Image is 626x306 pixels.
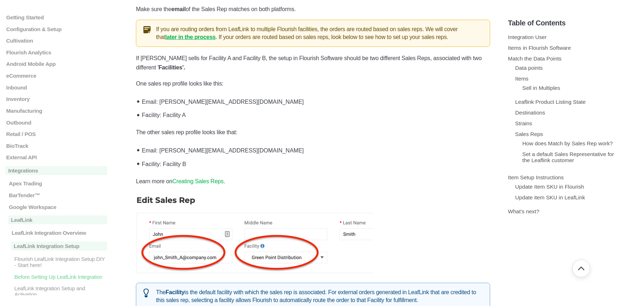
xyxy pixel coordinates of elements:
[136,20,490,47] div: If you are routing orders from LeafLink to multiple Flourish facilities, the orders are routed ba...
[139,156,490,170] li: Facility: Facility B
[522,85,560,91] a: Sell in Multiples
[8,181,108,187] p: Apex Trading
[165,34,216,40] a: later in the process
[166,289,185,295] strong: Facility
[508,208,539,214] a: What's next?
[8,204,108,210] p: Google Workspace
[5,230,107,236] a: LeafLink Integration Overview
[5,256,107,268] a: Flourish LeafLink Integration Setup DIY - Start here!
[136,79,490,88] p: One sales rep profile looks like this:
[515,131,543,137] a: Sales Reps
[522,151,614,163] a: Set a default Sales Representative for the Leaflink customer
[14,286,107,298] p: LeafLink Integration Setup and Activation
[5,155,107,161] a: External API
[508,7,621,295] section: Table of Contents
[5,84,107,91] a: Inbound
[5,204,107,210] a: Google Workspace
[5,131,107,137] a: Retail / POS
[172,178,224,184] a: Creating Sales Reps
[5,143,107,149] a: BioTrack
[136,128,490,137] p: The other sales rep profile looks like that:
[139,143,490,156] li: Email: [PERSON_NAME][EMAIL_ADDRESS][DOMAIN_NAME]
[5,73,107,79] a: eCommerce
[515,99,586,105] a: Leaflink Product Listing State
[5,274,107,280] a: Before Setting Up LeafLink Integration
[515,120,532,126] a: Strains
[136,177,490,186] p: Learn more on .
[158,64,185,71] strong: Facilities'.
[11,230,107,236] p: LeafLink Integration Overview
[5,242,107,251] a: LeafLink Integration Setup
[508,174,564,180] a: Item Setup Instructions
[508,45,571,51] a: Items in Flourish Software
[171,6,186,12] strong: email
[5,26,107,32] a: Configuration & Setup
[5,14,107,20] a: Getting Started
[5,38,107,44] a: Cultivation
[515,194,585,200] a: Update item SKU in LeafLink
[11,242,107,251] p: LeafLink Integration Setup
[136,54,490,72] p: If [PERSON_NAME] sells for Facility A and Facility B, the setup in Flourish Software should be tw...
[508,19,621,27] h5: Table of Contents
[5,166,107,175] a: Integrations
[5,192,107,198] a: BarTender™
[515,76,528,82] a: Items
[508,34,547,40] a: Integration User
[14,256,107,268] p: Flourish LeafLink Integration Setup DIY - Start here!
[515,184,584,190] a: Update Item SKU in Flourish
[139,107,490,121] li: Facility: Facility A
[14,274,107,280] p: Before Setting Up LeafLink Integration
[8,215,108,224] p: LeafLink
[522,140,613,146] a: How does Match by Sales Rep work?
[5,108,107,114] a: Manufacturing
[5,120,107,126] a: Outbound
[5,61,107,67] a: Android Mobile App
[139,94,490,108] li: Email: [PERSON_NAME][EMAIL_ADDRESS][DOMAIN_NAME]
[5,181,107,187] a: Apex Trading
[5,49,107,55] a: Flourish Analytics
[5,215,107,224] a: LeafLink
[508,55,561,62] a: Match the Data Points
[136,5,490,14] p: Make sure the of the Sales Rep matches on both platforms.
[515,65,543,71] a: Data points
[5,96,107,102] a: Inventory
[136,193,373,276] img: screen-shot-2021-11-09-at-10-54-35-am.png
[515,110,545,116] a: Destinations
[572,259,590,277] button: Go back to top of document
[8,192,108,198] p: BarTender™
[5,286,107,298] a: LeafLink Integration Setup and Activation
